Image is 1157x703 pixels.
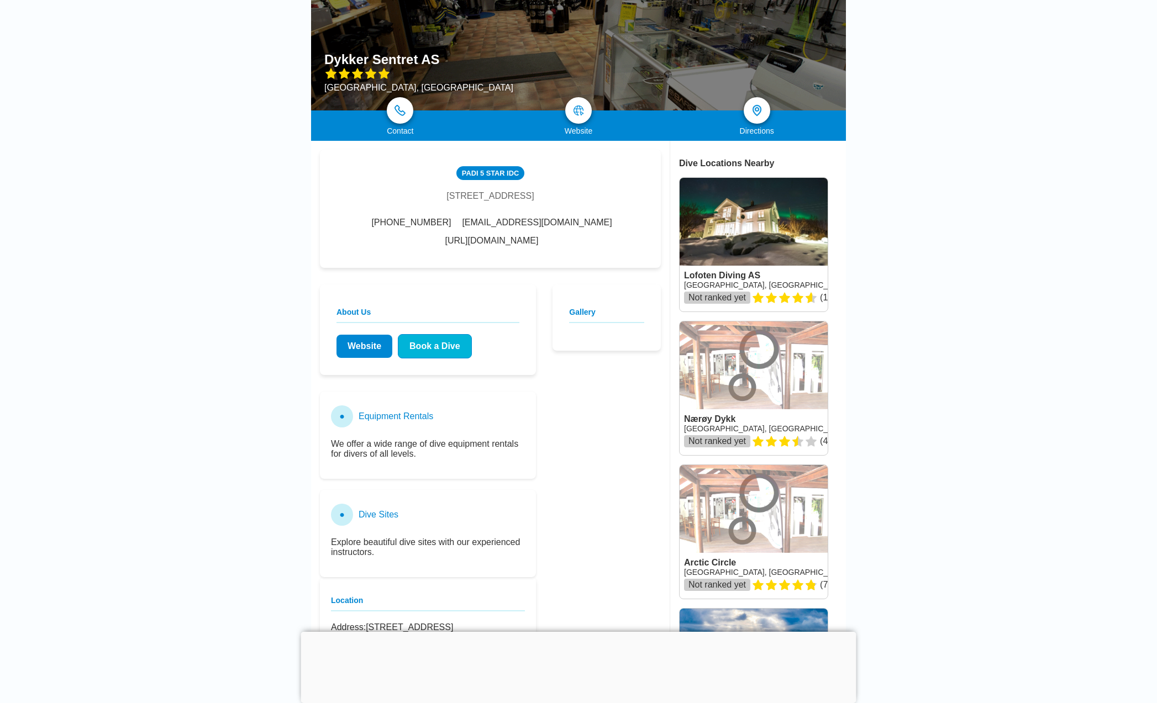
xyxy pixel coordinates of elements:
div: ● [331,405,353,427]
p: Explore beautiful dive sites with our experienced instructors. [331,537,525,557]
h2: About Us [336,308,519,323]
a: [URL][DOMAIN_NAME] [445,236,539,246]
a: Book a Dive [398,334,472,358]
div: [GEOGRAPHIC_DATA], [GEOGRAPHIC_DATA] [324,83,513,93]
img: map [573,105,584,116]
p: [STREET_ADDRESS] [331,622,525,632]
div: Website [490,126,668,135]
div: Dive Locations Nearby [679,158,846,168]
span: [EMAIL_ADDRESS][DOMAIN_NAME] [462,218,612,228]
div: PADI 5 Star IDC [456,166,524,180]
div: [STREET_ADDRESS] [446,191,534,201]
iframe: Advertisement [301,632,856,700]
p: We offer a wide range of dive equipment rentals for divers of all levels. [331,439,525,459]
h2: Gallery [569,308,644,323]
h3: Equipment Rentals [359,411,433,421]
div: Directions [667,126,846,135]
h3: Location [331,596,525,611]
img: directions [750,104,764,117]
div: Contact [311,126,490,135]
strong: Address: [331,622,366,632]
a: directions [744,97,770,124]
div: ● [331,504,353,526]
a: map [565,97,592,124]
a: Website [336,335,392,358]
h1: Dykker Sentret AS [324,52,440,67]
h3: Dive Sites [359,510,398,520]
span: [PHONE_NUMBER] [371,218,451,228]
img: phone [395,105,406,116]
